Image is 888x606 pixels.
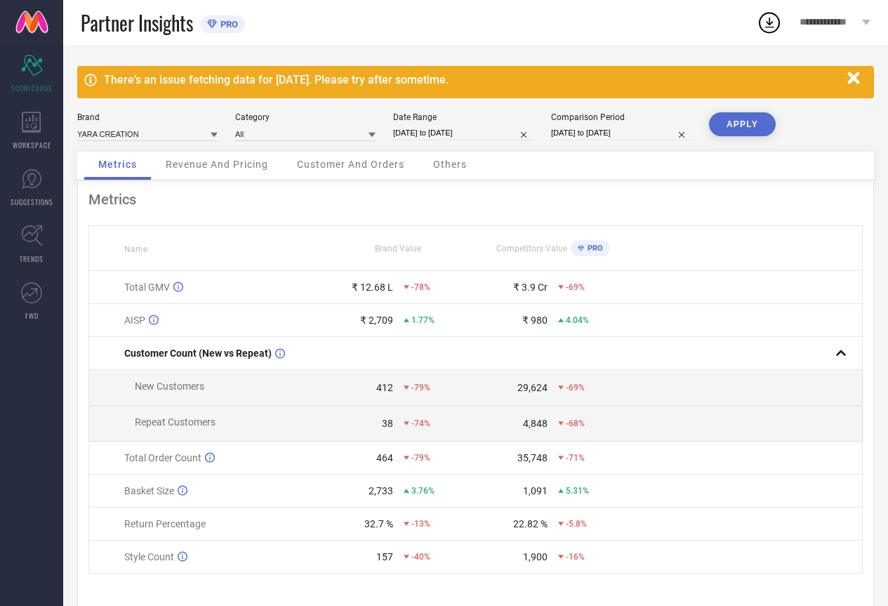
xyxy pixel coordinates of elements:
span: Revenue And Pricing [166,159,268,170]
span: 4.04% [566,315,589,325]
div: 22.82 % [513,518,548,529]
div: 38 [382,418,393,429]
div: 35,748 [517,452,548,463]
span: -78% [411,282,430,292]
span: Metrics [98,159,137,170]
div: 412 [376,382,393,393]
span: -79% [411,383,430,393]
span: Total Order Count [124,452,201,463]
span: SUGGESTIONS [11,197,53,207]
span: -79% [411,453,430,463]
span: Style Count [124,551,174,562]
span: PRO [217,19,238,29]
span: -5.8% [566,519,587,529]
div: 157 [376,551,393,562]
span: -74% [411,419,430,428]
span: -69% [566,383,585,393]
button: APPLY [709,112,776,136]
span: Return Percentage [124,518,206,529]
div: 464 [376,452,393,463]
input: Select comparison period [551,126,691,140]
span: -16% [566,552,585,562]
span: -71% [566,453,585,463]
span: Brand Value [375,244,421,253]
span: Repeat Customers [135,416,216,428]
span: PRO [584,244,603,253]
div: Open download list [757,10,782,35]
span: TRENDS [20,253,44,264]
span: SCORECARDS [11,83,53,93]
span: Name [124,244,147,254]
div: Brand [77,112,218,122]
span: Others [433,159,467,170]
input: Select date range [393,126,534,140]
span: AISP [124,315,145,326]
div: Metrics [88,191,863,208]
div: 2,733 [369,485,393,496]
span: Partner Insights [81,8,193,37]
span: -69% [566,282,585,292]
div: ₹ 2,709 [360,315,393,326]
div: ₹ 3.9 Cr [513,282,548,293]
div: There's an issue fetching data for [DATE]. Please try after sometime. [104,73,840,86]
span: -40% [411,552,430,562]
div: 4,848 [523,418,548,429]
div: 1,900 [523,551,548,562]
div: 1,091 [523,485,548,496]
span: Competitors Value [496,244,567,253]
span: 1.77% [411,315,435,325]
span: Customer Count (New vs Repeat) [124,348,272,359]
div: Category [235,112,376,122]
div: Comparison Period [551,112,691,122]
div: 32.7 % [364,518,393,529]
span: Basket Size [124,485,174,496]
div: ₹ 980 [522,315,548,326]
span: -68% [566,419,585,428]
div: Date Range [393,112,534,122]
span: Total GMV [124,282,170,293]
span: FWD [25,310,39,321]
div: ₹ 12.68 L [352,282,393,293]
span: -13% [411,519,430,529]
span: WORKSPACE [13,140,51,150]
span: Customer And Orders [297,159,404,170]
span: New Customers [135,381,204,392]
span: 3.76% [411,486,435,496]
span: 5.31% [566,486,589,496]
div: 29,624 [517,382,548,393]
